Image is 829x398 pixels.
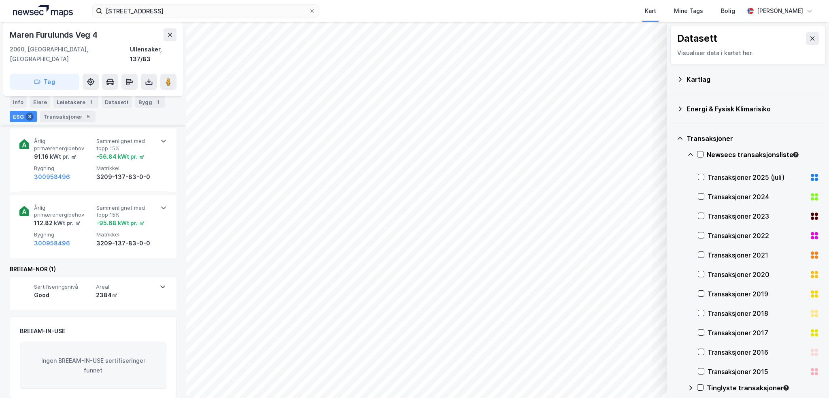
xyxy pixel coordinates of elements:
span: Matrikkel [96,231,155,238]
div: 3 [26,113,34,121]
span: Bygning [34,231,93,238]
div: 112.82 [34,218,81,228]
div: Bygg [135,96,165,108]
div: 5 [84,113,92,121]
div: [PERSON_NAME] [757,6,803,16]
div: Transaksjoner 2016 [708,347,806,357]
div: Transaksjoner 2025 (juli) [708,172,806,182]
div: 3209-137-83-0-0 [96,238,155,248]
div: Energi & Fysisk Klimarisiko [687,104,819,114]
div: kWt pr. ㎡ [49,152,77,162]
div: Tinglyste transaksjoner [707,383,819,393]
div: Transaksjoner 2018 [708,309,806,318]
div: Transaksjoner [687,134,819,143]
div: 2384㎡ [96,290,155,300]
div: ESG [10,111,37,122]
img: logo.a4113a55bc3d86da70a041830d287a7e.svg [13,5,73,17]
span: Sammenlignet med topp 15% [96,138,155,152]
div: Ullensaker, 137/83 [130,45,176,64]
span: Årlig primærenergibehov [34,204,93,219]
div: Transaksjoner 2017 [708,328,806,338]
div: 2060, [GEOGRAPHIC_DATA], [GEOGRAPHIC_DATA] [10,45,130,64]
iframe: Chat Widget [789,359,829,398]
div: 1 [154,98,162,106]
div: Transaksjoner 2020 [708,270,806,279]
div: Transaksjoner 2015 [708,367,806,377]
div: Transaksjoner 2021 [708,250,806,260]
div: Kart [645,6,656,16]
div: Transaksjoner 2019 [708,289,806,299]
span: Årlig primærenergibehov [34,138,93,152]
div: Visualiser data i kartet her. [677,48,819,58]
div: -95.68 kWt pr. ㎡ [96,218,145,228]
div: Transaksjoner [40,111,96,122]
span: Areal [96,283,155,290]
button: Tag [10,74,79,90]
div: Datasett [102,96,132,108]
div: Leietakere [53,96,98,108]
div: Good [34,290,93,300]
div: kWt pr. ㎡ [53,218,81,228]
div: Ingen BREEAM-IN-USE sertifiseringer funnet [20,343,166,389]
div: Mine Tags [674,6,703,16]
button: 300958496 [34,238,70,248]
div: Datasett [677,32,717,45]
div: Eiere [30,96,50,108]
span: Bygning [34,165,93,172]
div: 91.16 [34,152,77,162]
button: 300958496 [34,172,70,182]
div: Bolig [721,6,735,16]
div: Transaksjoner 2024 [708,192,806,202]
div: 3209-137-83-0-0 [96,172,155,182]
div: Maren Furulunds Veg 4 [10,28,99,41]
div: Transaksjoner 2022 [708,231,806,241]
input: Søk på adresse, matrikkel, gårdeiere, leietakere eller personer [102,5,309,17]
div: Transaksjoner 2023 [708,211,806,221]
div: -56.84 kWt pr. ㎡ [96,152,145,162]
div: Tooltip anchor [792,151,799,158]
div: Kontrollprogram for chat [789,359,829,398]
div: Info [10,96,27,108]
div: BREEAM-NOR (1) [10,264,176,274]
span: Matrikkel [96,165,155,172]
span: Sertifiseringsnivå [34,283,93,290]
div: Newsecs transaksjonsliste [707,150,819,160]
div: Kartlag [687,74,819,84]
div: 1 [87,98,95,106]
div: BREEAM-IN-USE [20,326,65,336]
span: Sammenlignet med topp 15% [96,204,155,219]
div: Tooltip anchor [782,384,790,392]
